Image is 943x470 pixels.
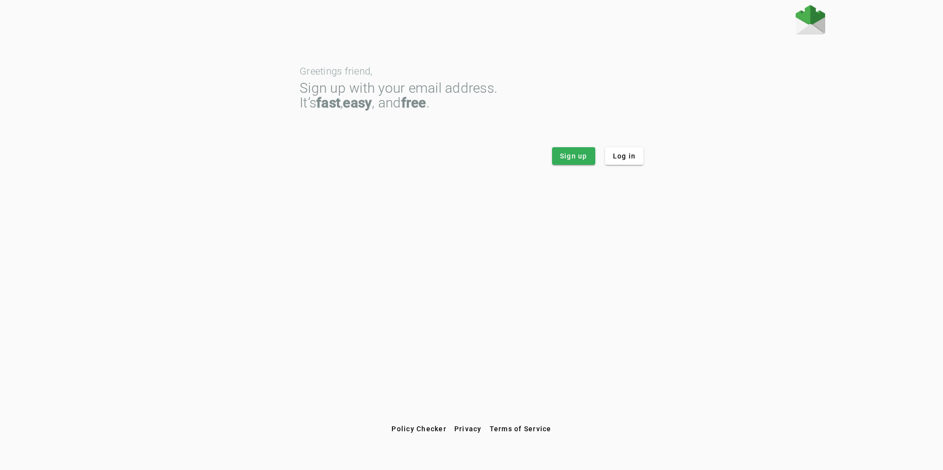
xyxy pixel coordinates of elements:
button: Sign up [552,147,595,165]
button: Privacy [450,420,486,438]
strong: fast [316,95,340,111]
span: Sign up [560,151,587,161]
div: Sign up with your email address. It’s , , and . [300,81,643,110]
button: Terms of Service [486,420,555,438]
span: Terms of Service [490,425,552,433]
button: Log in [605,147,644,165]
span: Log in [613,151,636,161]
strong: easy [343,95,372,111]
img: Fraudmarc Logo [796,5,825,34]
span: Privacy [454,425,482,433]
div: Greetings friend, [300,66,643,76]
span: Policy Checker [391,425,446,433]
button: Policy Checker [388,420,450,438]
strong: free [401,95,426,111]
